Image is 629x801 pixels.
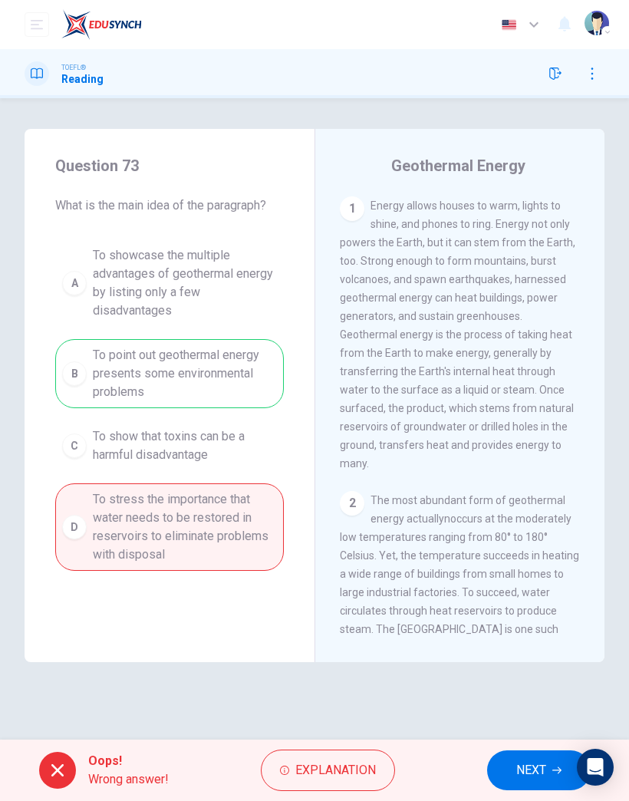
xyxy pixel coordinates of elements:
[88,770,169,789] span: Wrong answer!
[61,62,86,73] span: TOEFL®
[340,494,581,801] span: The most abundant form of geothermal energy actuallynoccurs at the moderately low temperatures ra...
[25,12,49,37] button: open mobile menu
[55,153,284,178] h4: Question 73
[340,491,364,516] div: 2
[61,9,142,40] img: EduSynch logo
[61,73,104,85] h1: Reading
[340,199,575,470] span: Energy allows houses to warm, lights to shine, and phones to ring. Energy not only powers the Ear...
[585,11,609,35] img: Profile picture
[295,760,376,781] span: Explanation
[487,750,591,790] button: NEXT
[577,749,614,786] div: Open Intercom Messenger
[391,153,525,178] h4: Geothermal Energy
[516,760,546,781] span: NEXT
[499,19,519,31] img: en
[55,196,284,215] span: What is the main idea of the paragraph?
[340,196,364,221] div: 1
[261,750,395,791] button: Explanation
[88,752,169,770] span: Oops!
